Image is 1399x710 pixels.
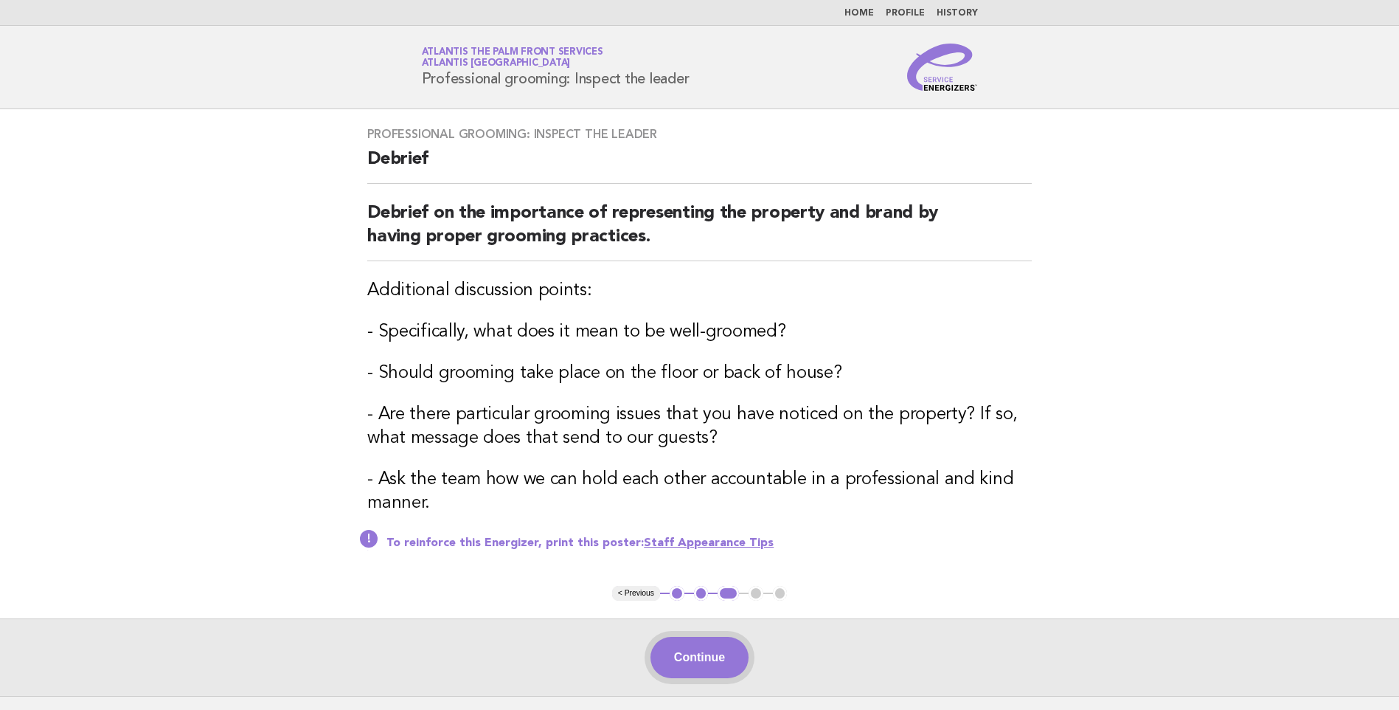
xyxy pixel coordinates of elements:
[886,9,925,18] a: Profile
[367,201,1032,261] h2: Debrief on the importance of representing the property and brand by having proper grooming practi...
[367,148,1032,184] h2: Debrief
[612,586,660,601] button: < Previous
[367,362,1032,385] h3: - Should grooming take place on the floor or back of house?
[670,586,684,601] button: 1
[907,44,978,91] img: Service Energizers
[422,59,571,69] span: Atlantis [GEOGRAPHIC_DATA]
[718,586,739,601] button: 3
[367,320,1032,344] h3: - Specifically, what does it mean to be well-groomed?
[937,9,978,18] a: History
[367,279,1032,303] h3: Additional discussion points:
[844,9,874,18] a: Home
[367,403,1032,450] h3: - Are there particular grooming issues that you have noticed on the property? If so, what message...
[367,468,1032,515] h3: - Ask the team how we can hold each other accountable in a professional and kind manner.
[650,637,749,678] button: Continue
[367,127,1032,142] h3: Professional grooming: Inspect the leader
[644,537,774,549] a: Staff Appearance Tips
[386,536,1032,551] p: To reinforce this Energizer, print this poster:
[422,47,603,68] a: Atlantis The Palm Front ServicesAtlantis [GEOGRAPHIC_DATA]
[694,586,709,601] button: 2
[422,48,690,86] h1: Professional grooming: Inspect the leader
